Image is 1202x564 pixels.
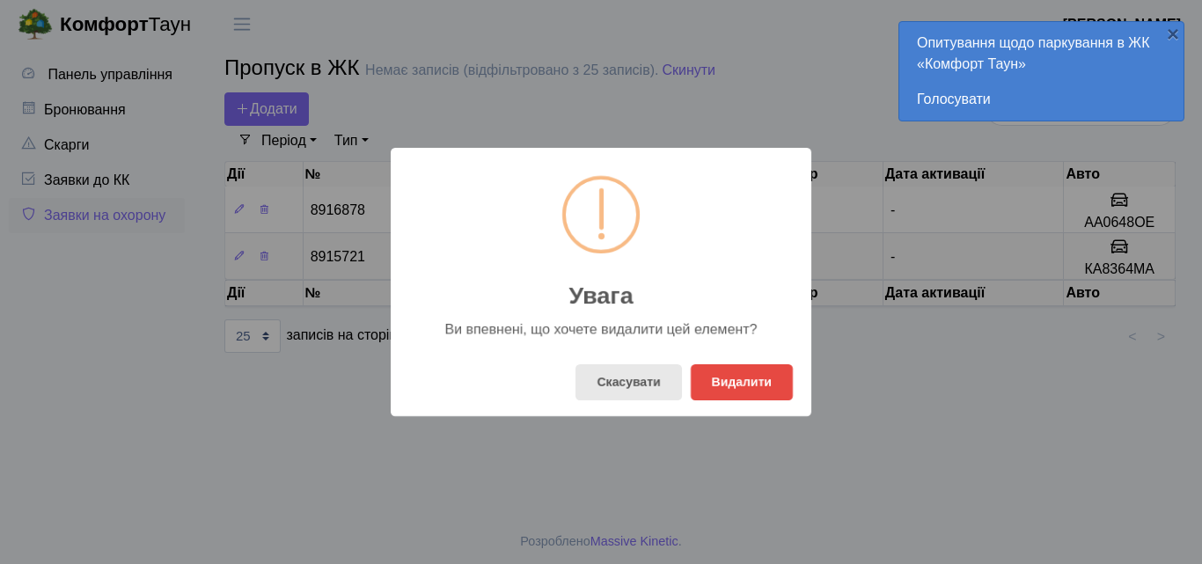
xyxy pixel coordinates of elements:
[436,321,766,337] div: Ви впевнені, що хочете видалити цей елемент?
[575,364,681,400] button: Скасувати
[899,22,1184,121] div: Опитування щодо паркування в ЖК «Комфорт Таун»
[691,364,793,400] button: Видалити
[917,89,1166,110] a: Голосувати
[391,271,811,310] div: Увага
[1164,24,1182,41] div: ×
